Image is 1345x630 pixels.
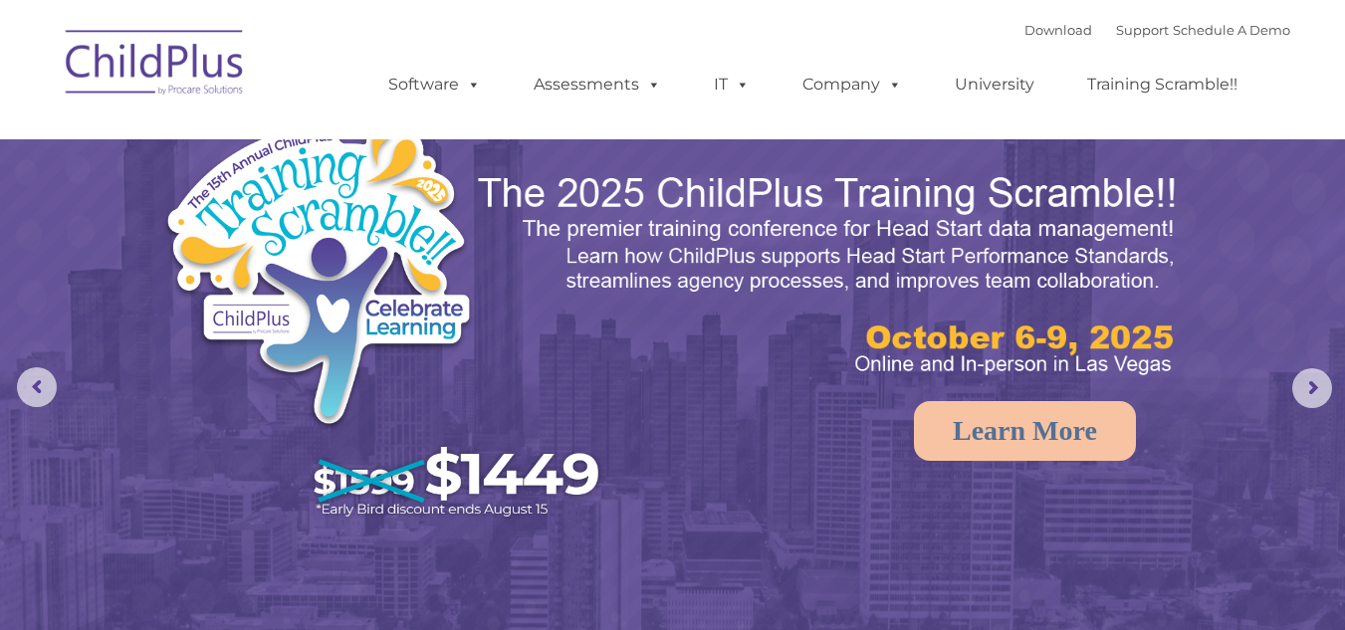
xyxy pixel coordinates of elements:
[56,16,255,115] img: ChildPlus by Procare Solutions
[1116,22,1169,38] a: Support
[368,65,501,105] a: Software
[783,65,922,105] a: Company
[1067,65,1257,105] a: Training Scramble!!
[914,401,1136,461] a: Learn More
[514,65,681,105] a: Assessments
[1024,22,1092,38] a: Download
[694,65,770,105] a: IT
[1173,22,1290,38] a: Schedule A Demo
[935,65,1054,105] a: University
[1024,22,1290,38] font: |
